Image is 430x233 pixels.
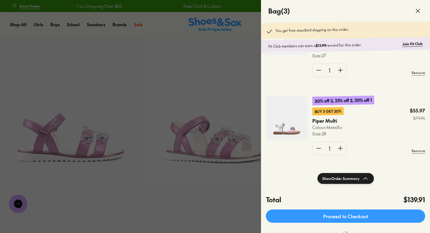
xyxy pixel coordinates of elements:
[325,142,334,155] div: 1
[266,209,425,223] a: Proceed to Checkout
[266,96,307,140] img: SCI691_EWL_Grey-01.jpg
[316,43,326,48] b: $13.99
[312,107,344,115] p: Buy 3 Get 30%
[317,173,374,184] button: ShowOrder Summary
[402,41,423,47] a: Join Fit Club
[3,2,21,20] button: Gorgias live chat
[312,131,344,137] p: Size : 28
[276,27,349,35] p: You get free standard shipping on this order.
[325,64,334,77] div: 1
[268,6,290,16] h4: Bag ( 3 )
[312,118,337,124] p: Piper Multi
[312,96,374,105] p: 30% off 3, 25% off 2, 20% off 1
[410,107,425,114] p: $55.97
[312,52,368,59] p: Size : 27
[410,115,425,121] s: $79.95
[268,41,400,49] p: Fit Club members can earn a reward for this order.
[403,195,425,205] h4: $139.91
[266,195,281,205] h4: Total
[312,124,344,131] p: Colour: Metallic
